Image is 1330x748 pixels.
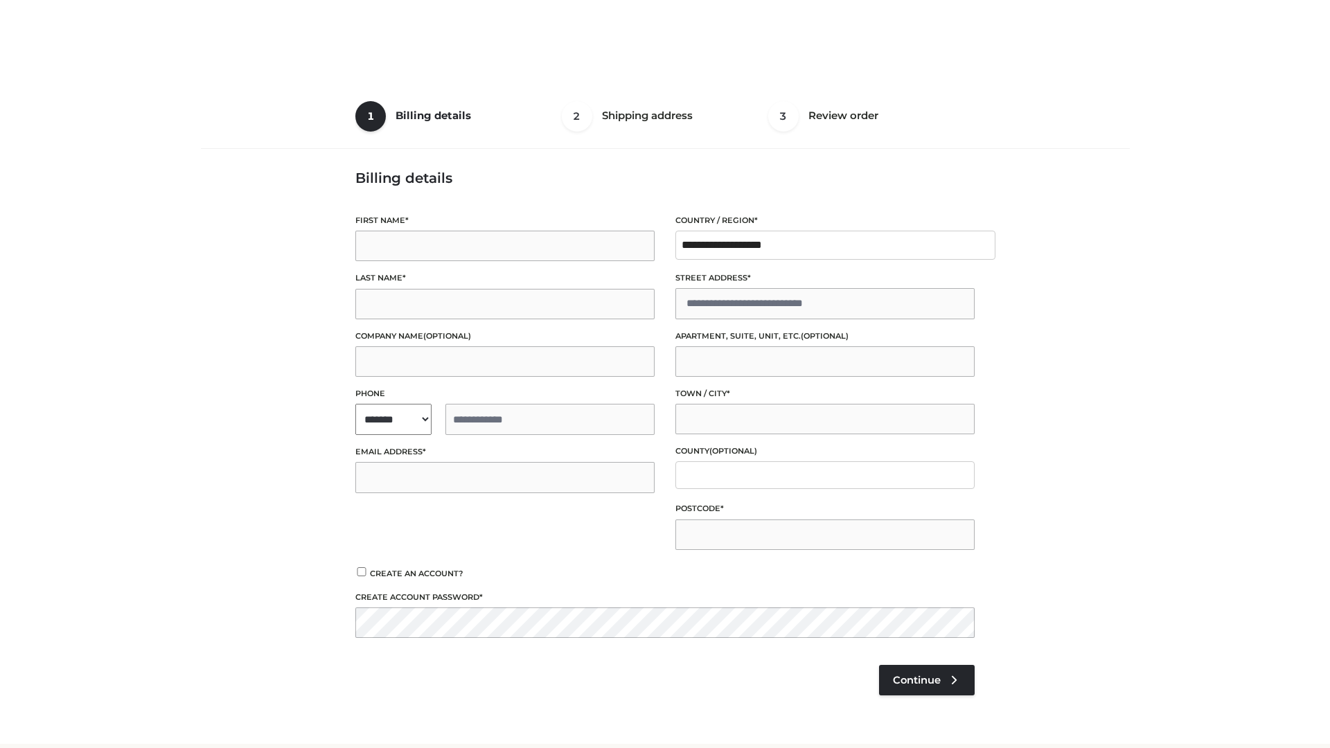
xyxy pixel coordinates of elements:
label: Apartment, suite, unit, etc. [675,330,975,343]
span: Continue [893,674,941,686]
span: (optional) [801,331,849,341]
span: Shipping address [602,109,693,122]
span: Review order [808,109,878,122]
label: Company name [355,330,655,343]
label: Postcode [675,502,975,515]
span: (optional) [423,331,471,341]
span: Create an account? [370,569,463,578]
label: First name [355,214,655,227]
input: Create an account? [355,567,368,576]
span: 2 [562,101,592,132]
label: Country / Region [675,214,975,227]
label: Street address [675,271,975,285]
label: Email address [355,445,655,458]
a: Continue [879,665,975,695]
label: Last name [355,271,655,285]
span: Billing details [396,109,471,122]
label: Create account password [355,591,975,604]
span: (optional) [709,446,757,456]
label: Town / City [675,387,975,400]
span: 1 [355,101,386,132]
span: 3 [768,101,799,132]
label: Phone [355,387,655,400]
h3: Billing details [355,170,975,186]
label: County [675,445,975,458]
